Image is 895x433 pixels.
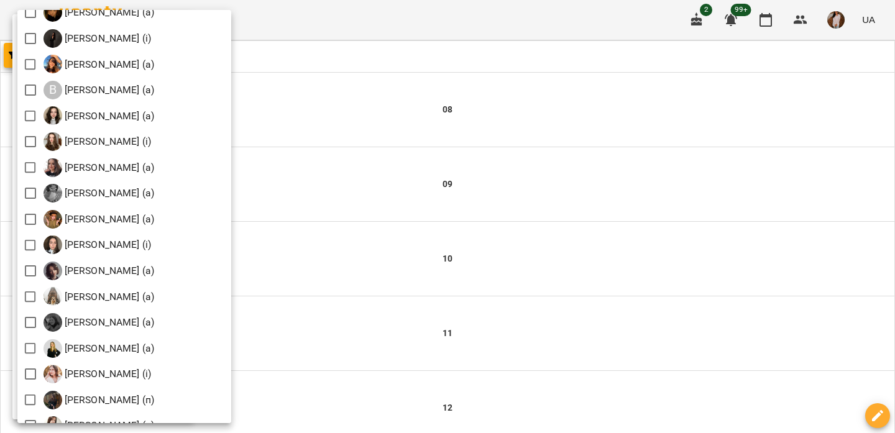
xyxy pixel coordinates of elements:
[62,31,152,46] p: [PERSON_NAME] (і)
[44,313,62,332] img: Г
[44,235,152,254] a: Г [PERSON_NAME] (і)
[44,365,152,383] div: Добровінська Анастасія Андріївна (і)
[62,367,152,381] p: [PERSON_NAME] (і)
[44,184,155,203] a: Г [PERSON_NAME] (а)
[44,287,155,306] a: Г [PERSON_NAME] (а)
[62,83,155,98] p: [PERSON_NAME] (а)
[44,29,152,48] a: В [PERSON_NAME] (і)
[44,3,155,22] div: Білоскурська Олександра Романівна (а)
[44,29,62,48] img: В
[44,3,155,22] a: Б [PERSON_NAME] (а)
[44,132,152,151] div: Гайдукевич Анна (і)
[44,81,155,99] div: Войтенко Богдан (а)
[44,106,155,125] a: В [PERSON_NAME] (а)
[44,81,155,99] a: В [PERSON_NAME] (а)
[44,339,155,358] div: Даша Запорожець (а)
[44,106,155,125] div: Вікторія Корнейко (а)
[44,391,155,409] div: Доскоч Софія Володимирівна (п)
[44,29,152,48] div: Ваганова Юлія (і)
[44,210,62,229] img: Г
[44,235,62,254] img: Г
[44,287,62,306] img: Г
[62,186,155,201] p: [PERSON_NAME] (а)
[44,262,155,280] div: Громик Софія (а)
[44,184,62,203] img: Г
[44,262,155,280] a: Г [PERSON_NAME] (а)
[44,184,155,203] div: Гомзяк Юлія Максимівна (а)
[44,81,62,99] div: В
[44,339,62,358] img: Д
[62,160,155,175] p: [PERSON_NAME] (а)
[62,57,155,72] p: [PERSON_NAME] (а)
[44,106,62,125] img: В
[44,132,62,151] img: Г
[44,313,155,332] div: Губич Христина (а)
[44,132,152,151] a: Г [PERSON_NAME] (і)
[44,158,62,177] img: Г
[44,339,155,358] a: Д [PERSON_NAME] (а)
[44,55,155,73] a: В [PERSON_NAME] (а)
[44,158,155,177] div: Гастінґс Катерина (а)
[44,235,152,254] div: Грицюк Анна Андріївна (і)
[62,341,155,356] p: [PERSON_NAME] (а)
[62,109,155,124] p: [PERSON_NAME] (а)
[44,3,62,22] img: Б
[62,393,155,408] p: [PERSON_NAME] (п)
[44,210,155,229] div: Горошинська Олександра (а)
[62,134,152,149] p: [PERSON_NAME] (і)
[44,287,155,306] div: Громова Вікторія (а)
[44,313,155,332] a: Г [PERSON_NAME] (а)
[62,5,155,20] p: [PERSON_NAME] (а)
[62,212,155,227] p: [PERSON_NAME] (а)
[62,315,155,330] p: [PERSON_NAME] (а)
[44,210,155,229] a: Г [PERSON_NAME] (а)
[62,418,155,433] p: [PERSON_NAME] (а)
[44,391,62,409] img: Д
[44,262,62,280] img: Г
[44,55,155,73] div: Вербова Єлизавета Сергіївна (а)
[44,365,152,383] a: Д [PERSON_NAME] (і)
[44,158,155,177] a: Г [PERSON_NAME] (а)
[62,289,155,304] p: [PERSON_NAME] (а)
[62,263,155,278] p: [PERSON_NAME] (а)
[44,365,62,383] img: Д
[62,237,152,252] p: [PERSON_NAME] (і)
[44,55,62,73] img: В
[44,391,155,409] a: Д [PERSON_NAME] (п)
